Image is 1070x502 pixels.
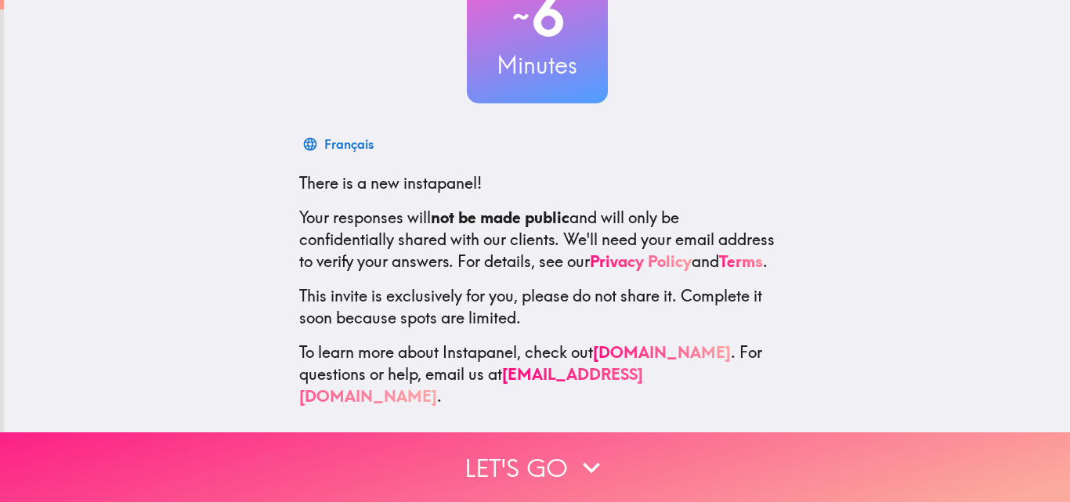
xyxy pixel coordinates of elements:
[719,251,763,271] a: Terms
[467,49,608,81] h3: Minutes
[590,251,692,271] a: Privacy Policy
[299,364,643,406] a: [EMAIL_ADDRESS][DOMAIN_NAME]
[593,342,731,362] a: [DOMAIN_NAME]
[299,285,775,329] p: This invite is exclusively for you, please do not share it. Complete it soon because spots are li...
[299,341,775,407] p: To learn more about Instapanel, check out . For questions or help, email us at .
[324,133,374,155] div: Français
[299,173,482,193] span: There is a new instapanel!
[299,128,380,160] button: Français
[431,208,569,227] b: not be made public
[299,207,775,273] p: Your responses will and will only be confidentially shared with our clients. We'll need your emai...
